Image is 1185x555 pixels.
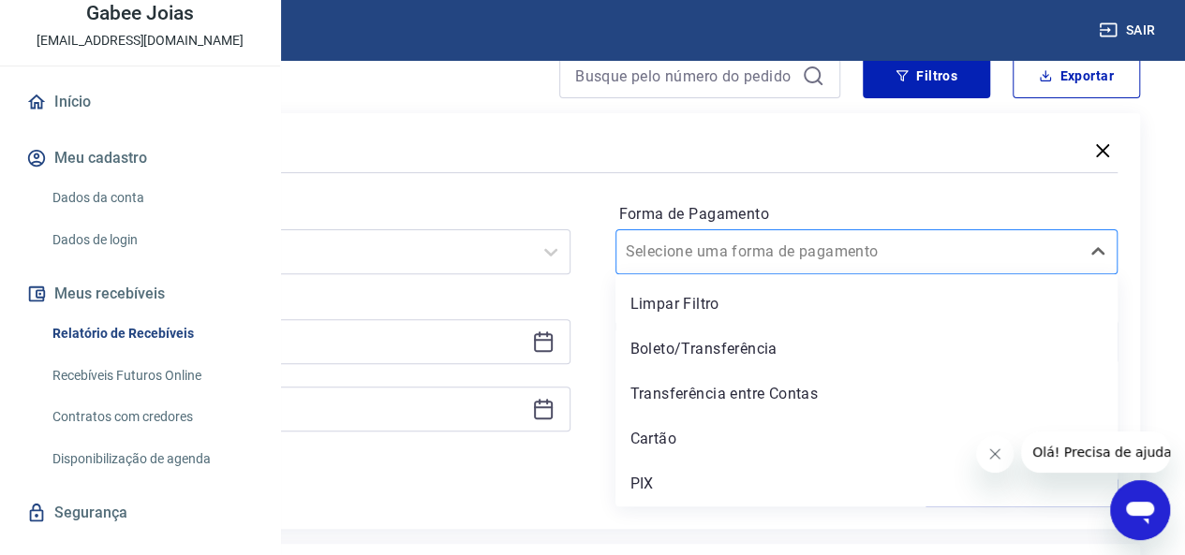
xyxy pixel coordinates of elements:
[976,435,1014,473] iframe: Fechar mensagem
[45,398,258,436] a: Contratos com credores
[45,221,258,259] a: Dados de login
[22,138,258,179] button: Meu cadastro
[83,395,525,423] input: Data final
[619,203,1115,226] label: Forma de Pagamento
[45,440,258,478] a: Disponibilização de agenda
[1110,480,1170,540] iframe: Botão para abrir a janela de mensagens
[67,289,570,312] p: Período personalizado
[45,357,258,395] a: Recebíveis Futuros Online
[575,62,794,90] input: Busque pelo número do pedido
[71,203,567,226] label: Período
[1021,431,1170,473] iframe: Mensagem da empresa
[615,375,1118,413] div: Transferência entre Contas
[45,179,258,217] a: Dados da conta
[1095,13,1163,48] button: Sair
[11,13,157,28] span: Olá! Precisa de ajuda?
[22,81,258,123] a: Início
[83,328,525,356] input: Data inicial
[22,492,258,533] a: Segurança
[615,420,1118,458] div: Cartão
[863,53,990,98] button: Filtros
[615,330,1118,368] div: Boleto/Transferência
[22,273,258,314] button: Meus recebíveis
[86,4,193,23] p: Gabee Joias
[615,465,1118,503] div: PIX
[37,31,244,51] p: [EMAIL_ADDRESS][DOMAIN_NAME]
[615,285,1118,323] div: Limpar Filtro
[45,314,258,353] a: Relatório de Recebíveis
[1013,53,1140,98] button: Exportar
